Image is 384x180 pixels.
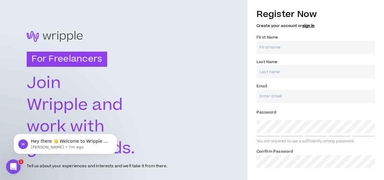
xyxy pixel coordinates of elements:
[27,137,135,160] text: great brands.
[257,24,375,28] h5: Create your account or
[27,52,107,67] h3: For Freelancers
[257,81,267,91] label: Email
[257,32,278,42] label: First Name
[302,23,314,29] a: sign in
[257,41,375,54] input: First name
[257,139,375,144] div: You are required to use a sufficiently strong password.
[27,115,105,138] text: work with
[27,163,167,169] p: Tell us about your experiences and interests and we'll take it from there.
[257,90,375,103] input: Enter Email
[5,121,126,164] iframe: Intercom notifications message
[257,8,375,21] h3: Register Now
[6,159,21,174] iframe: Intercom live chat
[257,110,276,115] span: Password
[27,72,61,94] text: Join
[27,94,123,116] text: Wripple and
[19,159,23,164] span: 1
[257,147,293,156] label: Confirm Password
[257,57,277,67] label: Last Name
[257,65,375,78] input: Last name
